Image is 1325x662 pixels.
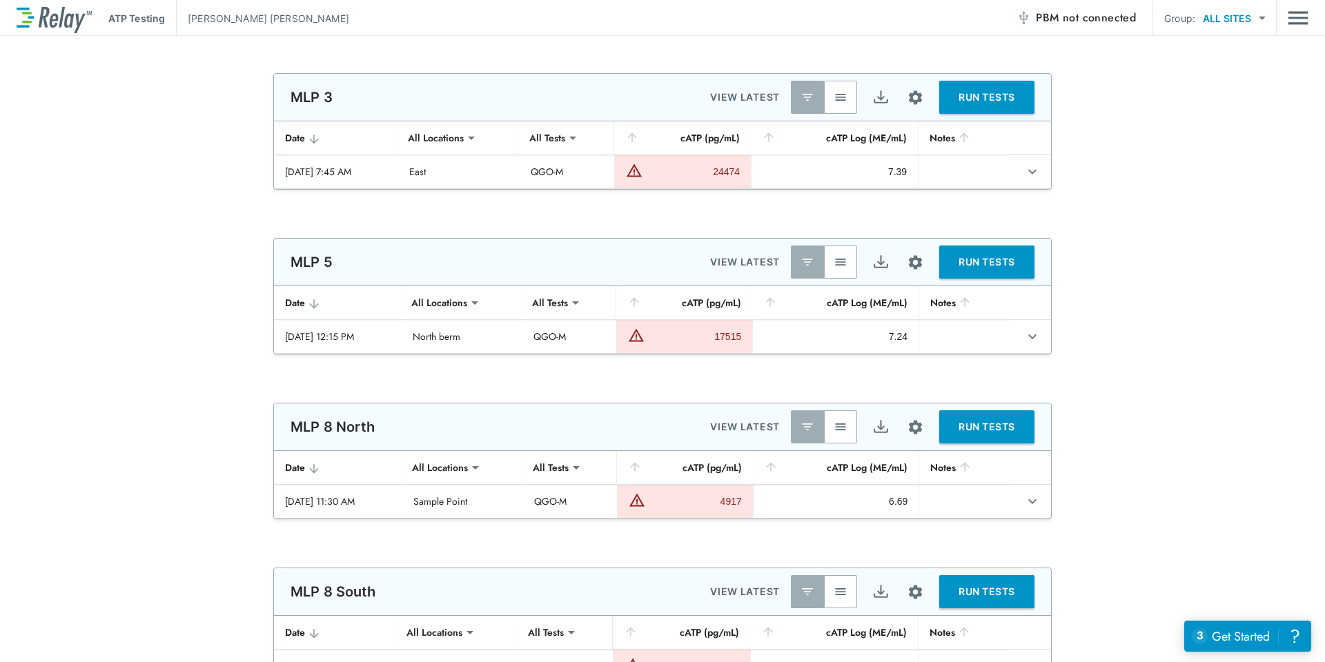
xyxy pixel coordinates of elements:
div: [DATE] 11:30 AM [285,494,391,508]
img: Drawer Icon [1288,5,1308,31]
button: expand row [1021,490,1044,513]
div: [DATE] 7:45 AM [285,165,387,179]
table: sticky table [274,121,1051,189]
div: All Tests [518,619,573,646]
img: View All [834,585,847,599]
div: All Tests [523,454,578,481]
div: 24474 [646,165,740,179]
div: All Locations [402,454,478,481]
img: View All [834,255,847,269]
p: VIEW LATEST [710,583,780,600]
img: Settings Icon [907,89,924,106]
button: PBM not connected [1011,4,1141,32]
span: not connected [1063,10,1136,26]
th: Date [274,616,397,650]
div: 6.69 [765,494,908,508]
img: Settings Icon [907,254,924,271]
p: MLP 8 North [291,419,375,435]
iframe: Resource center [1184,621,1311,652]
img: Offline Icon [1017,11,1030,25]
button: Export [864,81,897,114]
img: View All [834,90,847,104]
div: 4917 [649,494,742,508]
button: Site setup [897,244,934,281]
div: Notes [930,459,997,476]
p: MLP 8 South [291,583,376,600]
button: expand row [1021,160,1044,183]
div: All Locations [397,619,472,646]
div: 17515 [648,330,741,343]
button: Main menu [1288,5,1308,31]
div: cATP (pg/mL) [627,294,741,311]
img: Latest [801,585,814,599]
div: [DATE] 12:15 PM [285,330,391,343]
div: All Tests [520,124,575,152]
div: Notes [930,294,997,311]
td: QGO-M [522,320,616,353]
button: Site setup [897,409,934,445]
th: Date [274,286,402,320]
td: QGO-M [523,485,617,518]
button: Export [864,575,897,608]
div: 7.24 [764,330,907,343]
span: PBM [1036,8,1136,28]
img: Export Icon [872,89,890,106]
table: sticky table [274,451,1051,519]
td: North berm [402,320,522,353]
img: Latest [801,255,814,269]
div: cATP Log (ME/mL) [763,294,907,311]
img: Latest [801,90,814,104]
p: VIEW LATEST [710,254,780,270]
button: RUN TESTS [939,575,1034,608]
p: ATP Testing [108,11,165,26]
div: All Locations [398,124,473,152]
div: cATP Log (ME/mL) [764,459,908,476]
div: All Tests [522,289,578,317]
button: Site setup [897,79,934,116]
img: Warning [626,162,642,179]
p: [PERSON_NAME] [PERSON_NAME] [188,11,349,26]
button: RUN TESTS [939,410,1034,443]
button: Export [864,245,897,279]
div: Notes [930,624,997,641]
p: Group: [1164,11,1195,26]
td: Sample Point [402,485,523,518]
p: MLP 3 [291,89,333,106]
img: Export Icon [872,254,890,271]
img: LuminUltra Relay [17,3,92,33]
div: cATP (pg/mL) [628,459,742,476]
th: Date [274,121,398,155]
button: RUN TESTS [939,245,1034,279]
p: MLP 5 [291,254,333,270]
button: Site setup [897,574,934,610]
img: Export Icon [872,583,890,601]
img: Settings Icon [907,419,924,436]
img: View All [834,420,847,434]
img: Warning [628,327,645,343]
p: VIEW LATEST [710,89,780,106]
td: East [398,155,520,188]
div: cATP Log (ME/mL) [761,624,907,641]
button: RUN TESTS [939,81,1034,114]
div: cATP (pg/mL) [624,624,739,641]
p: VIEW LATEST [710,419,780,435]
button: Export [864,410,897,443]
table: sticky table [274,286,1051,354]
td: QGO-M [520,155,614,188]
th: Date [274,451,402,485]
div: All Locations [402,289,477,317]
div: 7.39 [763,165,907,179]
img: Settings Icon [907,583,924,601]
img: Export Icon [872,419,890,436]
img: Latest [801,420,814,434]
div: Notes [930,130,997,146]
div: cATP Log (ME/mL) [762,130,907,146]
div: cATP (pg/mL) [625,130,740,146]
img: Warning [629,492,645,508]
button: expand row [1021,325,1044,348]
